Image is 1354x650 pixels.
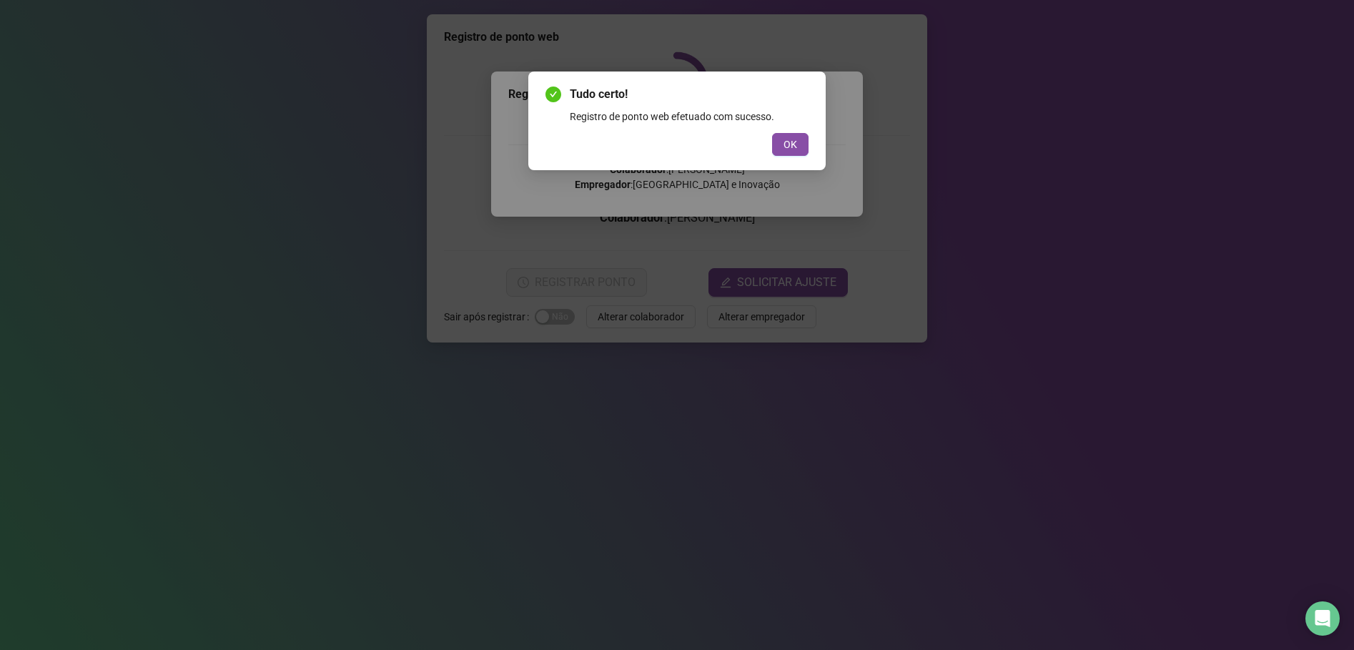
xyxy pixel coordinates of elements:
[545,87,561,102] span: check-circle
[570,109,809,124] div: Registro de ponto web efetuado com sucesso.
[1305,601,1340,636] div: Open Intercom Messenger
[772,133,809,156] button: OK
[570,86,809,103] span: Tudo certo!
[784,137,797,152] span: OK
